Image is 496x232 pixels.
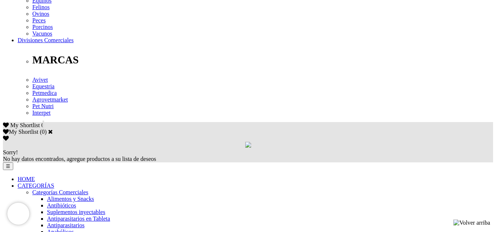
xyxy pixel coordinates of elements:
a: Peces [32,17,46,23]
a: Felinos [32,4,50,10]
a: Agrovetmarket [32,96,68,103]
div: No hay datos encontrados, agregue productos a su lista de deseos [3,149,493,162]
a: Ovinos [32,11,49,17]
a: HOME [18,176,35,182]
span: My Shortlist [10,122,40,128]
a: Avivet [32,77,48,83]
a: Interpet [32,110,51,116]
a: Antiparasitarios en Tableta [47,216,110,222]
span: ( ) [40,129,47,135]
a: Cerrar [48,129,53,135]
a: CATEGORÍAS [18,183,54,189]
a: Alimentos y Snacks [47,196,94,202]
img: Volver arriba [453,220,490,226]
a: Suplementos inyectables [47,209,105,215]
a: Divisiones Comerciales [18,37,73,43]
a: Categorías Comerciales [32,189,88,195]
img: loading.gif [245,142,251,148]
iframe: Brevo live chat [7,203,29,225]
a: Petmedica [32,90,57,96]
a: Pet Nutri [32,103,54,109]
a: Antibióticos [47,202,76,209]
label: 0 [42,129,45,135]
span: 0 [41,122,44,128]
span: Sorry! [3,149,18,155]
a: Antiparasitarios [47,222,84,228]
a: Equestria [32,83,54,89]
a: Porcinos [32,24,53,30]
p: MARCAS [32,54,493,66]
a: Vacunos [32,30,52,37]
label: My Shortlist [3,129,38,135]
button: ☰ [3,162,13,170]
